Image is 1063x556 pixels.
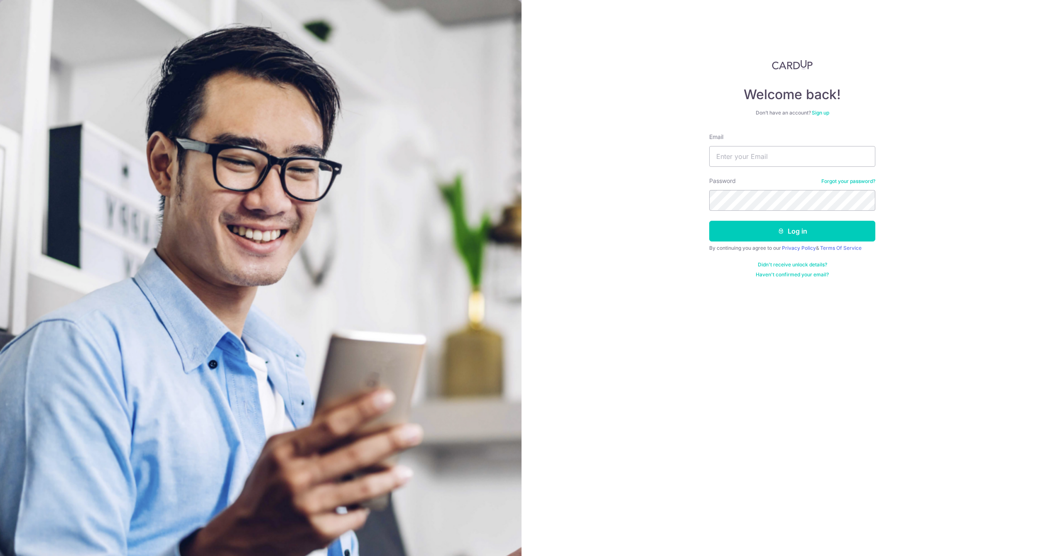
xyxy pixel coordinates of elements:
[709,146,875,167] input: Enter your Email
[709,245,875,251] div: By continuing you agree to our &
[758,261,827,268] a: Didn't receive unlock details?
[709,133,723,141] label: Email
[756,271,829,278] a: Haven't confirmed your email?
[709,86,875,103] h4: Welcome back!
[772,60,813,70] img: CardUp Logo
[820,245,862,251] a: Terms Of Service
[782,245,816,251] a: Privacy Policy
[821,178,875,185] a: Forgot your password?
[709,177,736,185] label: Password
[709,221,875,241] button: Log in
[812,110,829,116] a: Sign up
[709,110,875,116] div: Don’t have an account?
